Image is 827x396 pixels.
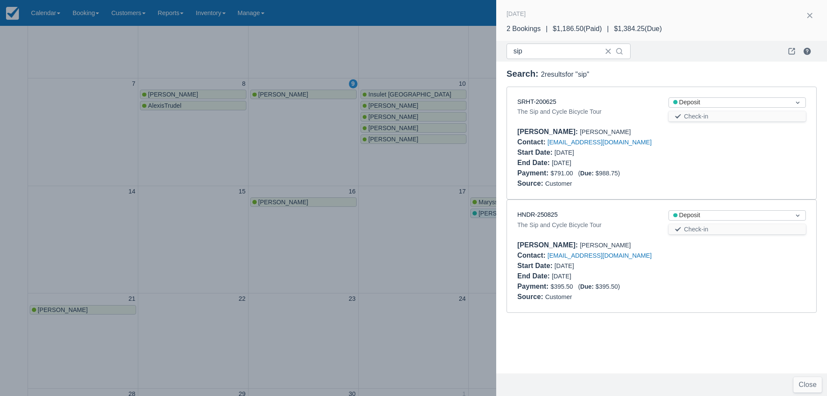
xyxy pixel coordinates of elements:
[517,271,655,281] div: [DATE]
[517,168,806,178] div: $791.00
[517,127,806,137] div: [PERSON_NAME]
[553,24,602,34] div: $1,186.50 ( Paid )
[517,240,806,250] div: [PERSON_NAME]
[517,261,655,271] div: [DATE]
[517,169,550,177] div: Payment :
[580,170,595,177] div: Due:
[547,139,652,146] a: [EMAIL_ADDRESS][DOMAIN_NAME]
[517,220,655,230] div: The Sip and Cycle Bicycle Tour
[517,128,580,135] div: [PERSON_NAME] :
[578,170,620,177] span: ( $988.75 )
[541,24,553,34] div: |
[547,252,652,259] a: [EMAIL_ADDRESS][DOMAIN_NAME]
[517,283,550,290] div: Payment :
[517,106,655,117] div: The Sip and Cycle Bicycle Tour
[517,149,554,156] div: Start Date :
[517,262,554,269] div: Start Date :
[517,147,655,158] div: [DATE]
[517,178,806,189] div: Customer
[517,98,556,105] a: SRHT-200625
[793,211,802,220] span: Dropdown icon
[517,159,552,166] div: End Date :
[517,292,806,302] div: Customer
[541,71,589,78] span: 2 result s for " sip "
[673,211,786,220] div: Deposit
[517,281,806,292] div: $395.50
[517,180,545,187] div: Source :
[673,98,786,107] div: Deposit
[513,44,600,59] input: Search
[507,9,526,19] div: [DATE]
[668,111,806,122] button: Check-in
[517,252,547,259] div: Contact :
[578,283,620,290] span: ( $395.50 )
[517,158,655,168] div: [DATE]
[517,241,580,249] div: [PERSON_NAME] :
[507,24,541,34] div: 2 Bookings
[793,98,802,107] span: Dropdown icon
[614,24,662,34] div: $1,384.25 ( Due )
[517,272,552,280] div: End Date :
[793,377,822,393] button: Close
[517,293,545,300] div: Source :
[668,224,806,234] button: Check-in
[517,138,547,146] div: Contact :
[507,69,817,80] div: Search :
[602,24,614,34] div: |
[517,211,558,218] a: HNDR-250825
[580,283,595,290] div: Due:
